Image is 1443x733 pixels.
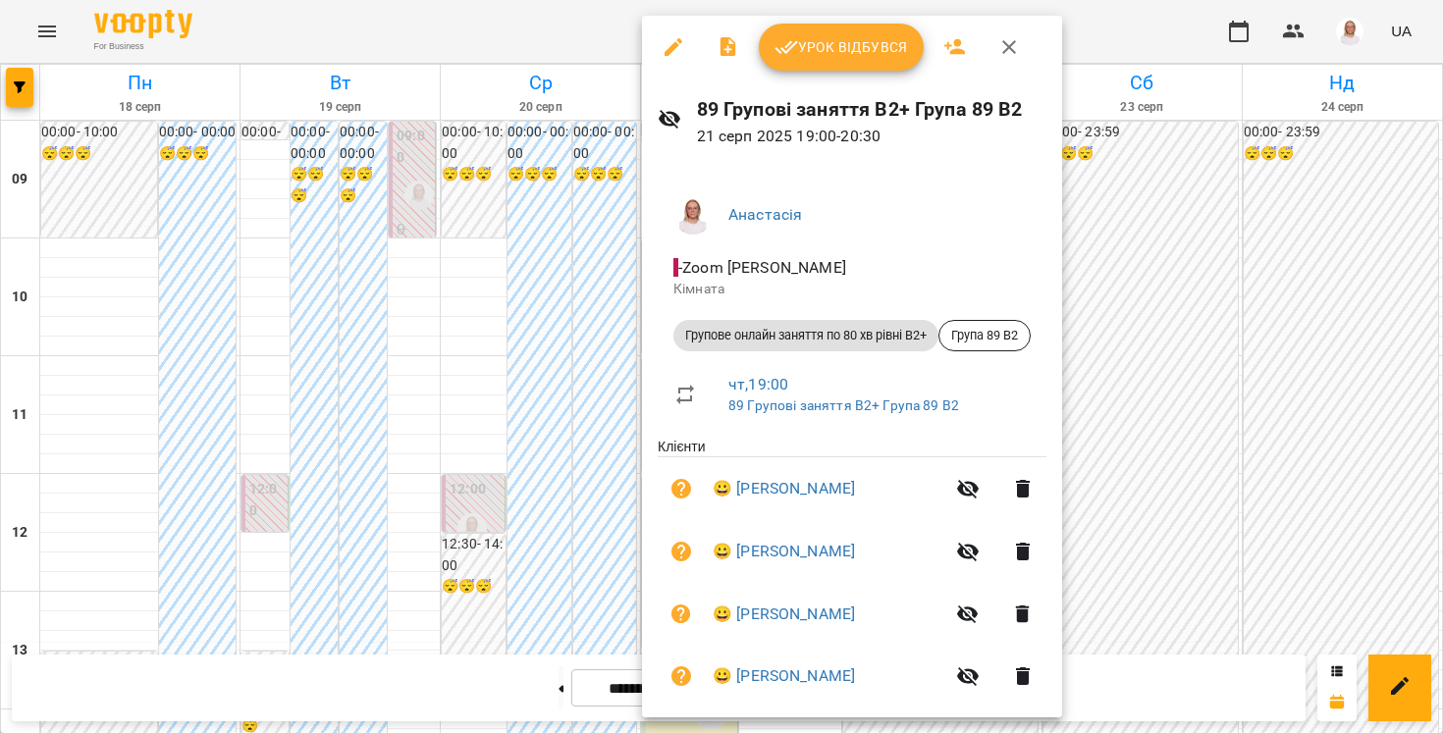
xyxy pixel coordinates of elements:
[658,653,705,700] button: Візит ще не сплачено. Додати оплату?
[713,540,855,563] a: 😀 [PERSON_NAME]
[673,280,1031,299] p: Кімната
[759,24,924,71] button: Урок відбувся
[673,327,938,344] span: Групове онлайн заняття по 80 хв рівні В2+
[658,465,705,512] button: Візит ще не сплачено. Додати оплату?
[713,602,855,626] a: 😀 [PERSON_NAME]
[939,327,1030,344] span: Група 89 B2
[728,205,802,224] a: Анастасія
[658,437,1046,714] ul: Клієнти
[713,477,855,500] a: 😀 [PERSON_NAME]
[697,125,1046,148] p: 21 серп 2025 19:00 - 20:30
[728,375,788,393] a: чт , 19:00
[673,258,850,277] span: - Zoom [PERSON_NAME]
[713,664,855,688] a: 😀 [PERSON_NAME]
[658,591,705,638] button: Візит ще не сплачено. Додати оплату?
[673,195,713,235] img: 7b3448e7bfbed3bd7cdba0ed84700e25.png
[938,320,1031,351] div: Група 89 B2
[658,528,705,575] button: Візит ще не сплачено. Додати оплату?
[775,35,908,59] span: Урок відбувся
[697,94,1046,125] h6: 89 Групові заняття В2+ Група 89 В2
[728,397,959,413] a: 89 Групові заняття В2+ Група 89 В2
